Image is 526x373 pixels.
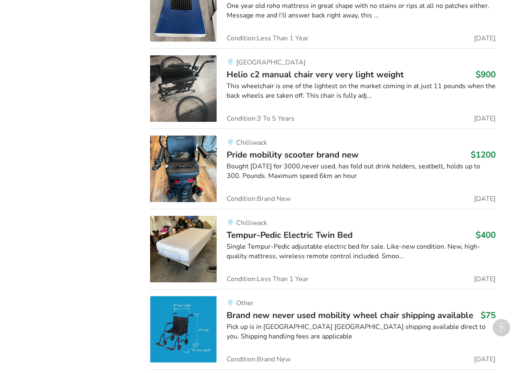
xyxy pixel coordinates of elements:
[236,138,267,147] span: Chilliwack
[227,1,496,20] div: One year old roho mattress in great shape with no stains or rips at all no patches either. Messag...
[236,299,254,308] span: Other
[474,35,496,42] span: [DATE]
[471,149,496,160] h3: $1200
[227,309,473,321] span: Brand new never used mobility wheel chair shipping available
[474,195,496,202] span: [DATE]
[150,296,217,363] img: mobility-brand new never used mobility wheel chair shipping available
[150,55,217,122] img: mobility-helio c2 manual chair very very light weight
[150,216,217,282] img: bedroom equipment-tempur-pedic electric twin bed
[227,276,309,282] span: Condition: Less Than 1 Year
[236,58,306,67] span: [GEOGRAPHIC_DATA]
[474,356,496,363] span: [DATE]
[227,195,291,202] span: Condition: Brand New
[150,289,496,369] a: mobility-brand new never used mobility wheel chair shipping available OtherBrand new never used m...
[227,149,359,161] span: Pride mobility scooter brand new
[150,209,496,289] a: bedroom equipment-tempur-pedic electric twin bedChilliwackTempur-Pedic Electric Twin Bed$400Singl...
[227,229,353,241] span: Tempur-Pedic Electric Twin Bed
[236,218,267,227] span: Chilliwack
[227,69,404,80] span: Helio c2 manual chair very very light weight
[227,242,496,261] div: Single Tempur-Pedic adjustable electric bed for sale. Like-new condition. New, high-quality mattr...
[227,115,294,122] span: Condition: 3 To 5 Years
[150,128,496,209] a: mobility-pride mobility scooter brand new ChilliwackPride mobility scooter brand new$1200Bought [...
[227,322,496,341] div: Pick up is in [GEOGRAPHIC_DATA] [GEOGRAPHIC_DATA] shipping available direct to you. Shipping hand...
[476,230,496,240] h3: $400
[150,136,217,202] img: mobility-pride mobility scooter brand new
[227,356,291,363] span: Condition: Brand New
[481,310,496,321] h3: $75
[150,48,496,128] a: mobility-helio c2 manual chair very very light weight [GEOGRAPHIC_DATA]Helio c2 manual chair very...
[474,276,496,282] span: [DATE]
[474,115,496,122] span: [DATE]
[476,69,496,80] h3: $900
[227,82,496,101] div: This wheelchair is one of the lightest on the market coming in at just 11 pounds when the back wh...
[227,35,309,42] span: Condition: Less Than 1 Year
[227,162,496,181] div: Bought [DATE] for 3000,never used, has fold out drink holders, seatbelt, holds up to 300. Pounds....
